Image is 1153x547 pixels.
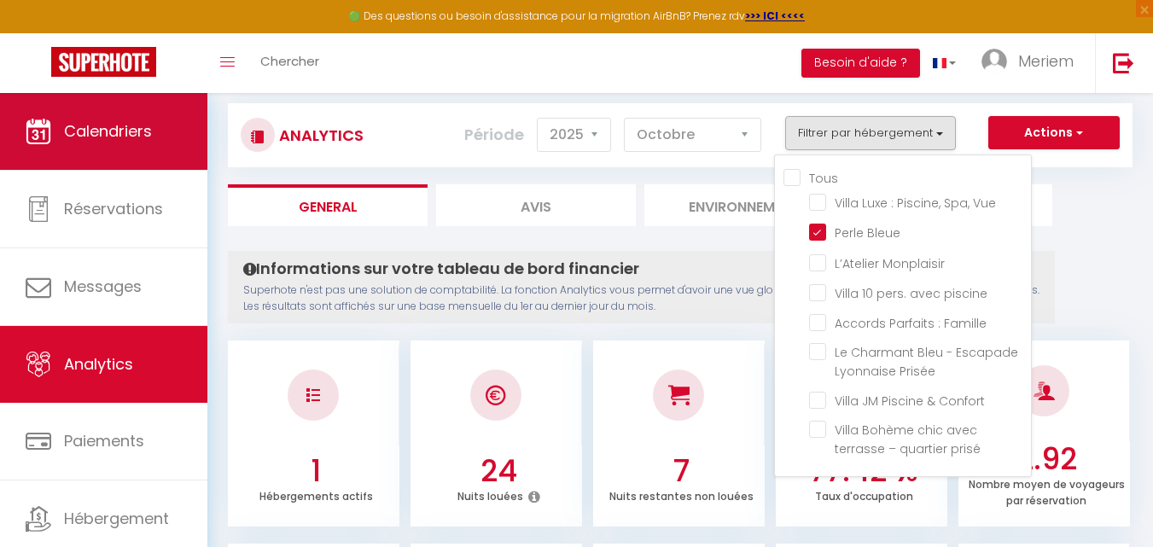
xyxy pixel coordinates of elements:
[967,441,1126,477] h3: 2.92
[247,33,332,93] a: Chercher
[969,474,1125,508] p: Nombre moyen de voyageurs par réservation
[260,52,319,70] span: Chercher
[228,184,428,226] li: General
[801,49,920,78] button: Besoin d'aide ?
[306,388,320,402] img: NO IMAGE
[981,49,1007,74] img: ...
[609,486,754,503] p: Nuits restantes non louées
[64,276,142,297] span: Messages
[835,255,945,272] span: L’Atelier Monplaisir
[243,259,1039,278] h4: Informations sur votre tableau de bord financier
[457,486,523,503] p: Nuits louées
[51,47,156,77] img: Super Booking
[785,116,956,150] button: Filtrer par hébergement
[64,353,133,375] span: Analytics
[436,184,636,226] li: Avis
[815,486,913,503] p: Taux d'occupation
[835,344,1018,380] span: Le Charmant Bleu - Escapade Lyonnaise Prisée
[464,116,524,154] label: Période
[644,184,844,226] li: Environnement
[602,453,760,489] h3: 7
[1018,50,1074,72] span: Meriem
[236,453,395,489] h3: 1
[745,9,805,23] a: >>> ICI <<<<
[243,282,1039,315] p: Superhote n'est pas une solution de comptabilité. La fonction Analytics vous permet d'avoir une v...
[835,422,981,457] span: Villa Bohème chic avec terrasse – quartier prisé
[64,430,144,451] span: Paiements
[835,285,987,302] span: Villa 10 pers. avec piscine
[259,486,373,503] p: Hébergements actifs
[1113,52,1134,73] img: logout
[64,120,152,142] span: Calendriers
[835,315,987,332] span: Accords Parfaits : Famille
[64,508,169,529] span: Hébergement
[969,33,1095,93] a: ... Meriem
[988,116,1120,150] button: Actions
[419,453,578,489] h3: 24
[275,116,364,154] h3: Analytics
[64,198,163,219] span: Réservations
